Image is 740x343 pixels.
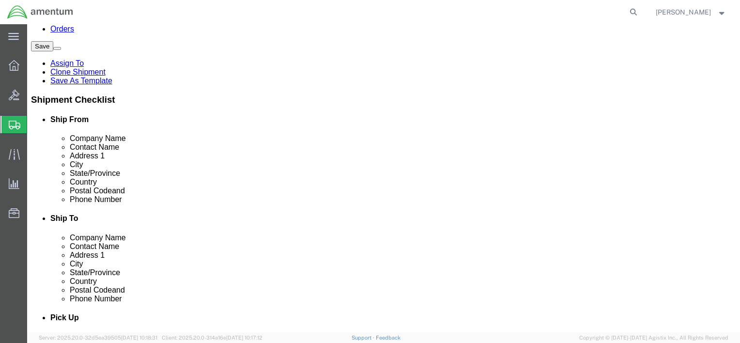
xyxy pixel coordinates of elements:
[226,335,262,341] span: [DATE] 10:17:12
[162,335,262,341] span: Client: 2025.20.0-314a16e
[7,5,74,19] img: logo
[39,335,157,341] span: Server: 2025.20.0-32d5ea39505
[27,24,740,333] iframe: FS Legacy Container
[579,334,728,342] span: Copyright © [DATE]-[DATE] Agistix Inc., All Rights Reserved
[656,7,711,17] span: Scott Campbell
[121,335,157,341] span: [DATE] 10:18:31
[376,335,401,341] a: Feedback
[352,335,376,341] a: Support
[655,6,727,18] button: [PERSON_NAME]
